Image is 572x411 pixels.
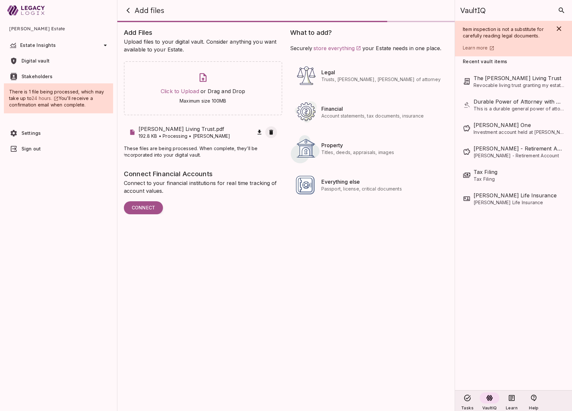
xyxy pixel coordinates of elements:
span: VaultIQ [460,6,485,15]
span: Connect to your financial institutions for real time tracking of account values. [124,180,279,194]
span: Stakeholders [22,74,52,79]
span: Item inspection is not a substitute for carefully reading legal documents. [463,26,545,38]
span: Upload files to your digital vault. Consider anything you want available to your Estate. [124,38,278,53]
span: Investment account held at [PERSON_NAME] [PERSON_NAME] [474,129,564,135]
span: There is 1 file being processed, which may take up to [9,89,106,101]
span: Schwab One [474,121,564,129]
span: Tax Filing [474,176,564,182]
span: Estate Insights [20,42,56,48]
span: These files are being processed. When complete, they’ll be incorporated into your digital vault. [124,146,259,158]
span: Learn more [463,45,488,50]
a: store everything [314,45,361,51]
span: The Henry Smith Living Trust [474,74,564,82]
a: Click to Upload [161,88,199,94]
span: Help [529,405,538,410]
span: Property [321,141,448,149]
span: Durable Power of Attorney with Regard to Property Matters and Personal Care [474,98,564,106]
span: [PERSON_NAME] Estate [9,21,108,36]
span: Recent vault items [463,59,507,64]
span: Learn [506,405,518,410]
span: or Drag and Drop [161,87,245,95]
button: Remove [265,126,277,138]
span: Tasks [461,405,474,410]
button: Download [254,126,265,138]
span: Everything else [321,178,448,186]
span: Maximum size 100MB [161,98,245,104]
span: Tax Filing [474,168,564,176]
span: Connect Financial Accounts [124,169,282,179]
div: [PERSON_NAME] Living Trust.pdf192.8 KB • Processing • [PERSON_NAME] [124,122,282,143]
span: Henry Smith Life Insurance [474,191,564,199]
span: Add files [135,6,164,15]
span: VaultIQ [482,405,497,410]
span: This is a durable general power of attorney document executed by [PERSON_NAME] on [DATE] in [US_S... [474,106,564,112]
span: Account statements, tax documents, insurance [321,113,448,119]
span: Sign out [22,146,41,151]
span: Revocable living trust granting my estate to the spouse, then to children and charitable gifts. [474,82,564,89]
span: Trusts, [PERSON_NAME], [PERSON_NAME] of attorney [321,76,448,83]
span: Schwab - Retirement Account [474,145,564,152]
span: What to add? [290,27,442,38]
span: Titles, deeds, appraisals, images [321,149,448,156]
span: Financial [321,105,448,113]
span: store everything [314,45,355,51]
span: [PERSON_NAME] Life Insurance [474,199,564,206]
span: [PERSON_NAME] - Retirement Account [474,152,564,159]
span: Legal [321,68,448,76]
span: Settings [22,130,41,136]
span: Connect [132,205,155,211]
span: [PERSON_NAME] Living Trust.pdf [139,125,254,133]
button: Connect [124,201,163,214]
span: Passport, license, critical documents [321,186,448,192]
span: Add Files [124,27,282,38]
span: 24 hours. [32,95,52,101]
span: Securely your Estate needs in one place. [290,44,448,52]
span: Digital vault [22,58,50,64]
p: 192.8 KB • Processing • [PERSON_NAME] [139,133,254,139]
